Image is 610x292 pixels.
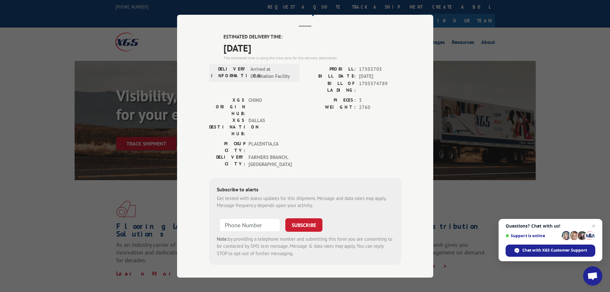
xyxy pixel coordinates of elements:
span: Close chat [590,222,598,230]
label: XGS DESTINATION HUB: [209,117,245,137]
label: ESTIMATED DELIVERY TIME: [224,33,401,41]
span: PLACENTIA , CA [248,140,292,154]
div: The estimated time is using the time zone for the delivery destination. [224,55,401,61]
span: FARMERS BRANCH , [GEOGRAPHIC_DATA] [248,154,292,168]
label: PICKUP CITY: [209,140,245,154]
div: Subscribe to alerts [217,185,394,195]
span: 2760 [359,104,401,111]
div: by providing a telephone number and submitting this form you are consenting to be contacted by SM... [217,235,394,257]
span: Chat with XGS Customer Support [522,247,587,253]
span: 1705574789 [359,80,401,93]
label: DELIVERY INFORMATION: [211,65,247,80]
span: [DATE] [224,40,401,55]
label: BILL OF LADING: [305,80,356,93]
label: XGS ORIGIN HUB: [209,96,245,117]
span: 17503705 [359,65,401,73]
span: Questions? Chat with us! [506,223,595,229]
div: Open chat [583,266,602,286]
label: BILL DATE: [305,73,356,80]
span: Support is online [506,233,559,238]
strong: Note: [217,236,228,242]
label: DELIVERY CITY: [209,154,245,168]
div: Chat with XGS Customer Support [506,245,595,257]
span: DALLAS [248,117,292,137]
label: WEIGHT: [305,104,356,111]
label: PROBILL: [305,65,356,73]
button: SUBSCRIBE [285,218,322,231]
span: CHINO [248,96,292,117]
span: 3 [359,96,401,104]
span: [DATE] [359,73,401,80]
label: PIECES: [305,96,356,104]
h2: Track Shipment [209,5,401,17]
span: Arrived at Destination Facility [250,65,294,80]
input: Phone Number [219,218,280,231]
div: Get texted with status updates for this shipment. Message and data rates may apply. Message frequ... [217,195,394,209]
